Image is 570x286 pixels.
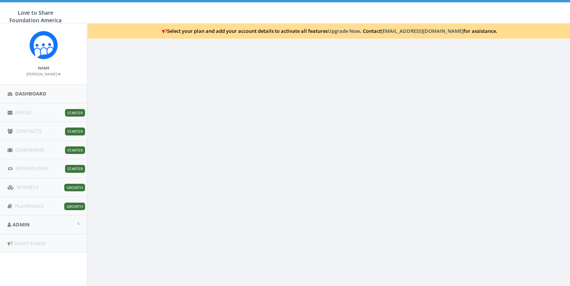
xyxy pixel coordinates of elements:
span: Starter [65,109,85,117]
span: Starter [65,146,85,154]
span: Love to Share Foundation America [9,9,62,24]
span: Dashboard [15,90,46,97]
a: Upgrade Now [328,28,360,34]
img: Rally_Corp_Icon.png [29,31,58,59]
span: Starter [65,165,85,172]
a: [EMAIL_ADDRESS][DOMAIN_NAME] [381,28,463,34]
small: Name [38,65,50,71]
span: Growth [64,203,85,210]
span: Growth [64,184,85,191]
a: [PERSON_NAME] [26,70,61,77]
span: Starter [65,128,85,135]
span: Admin [12,221,30,228]
small: [PERSON_NAME] [26,71,61,77]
